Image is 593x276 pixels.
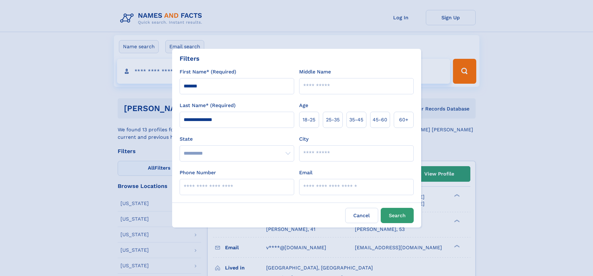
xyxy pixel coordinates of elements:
[180,169,216,176] label: Phone Number
[299,169,313,176] label: Email
[299,135,308,143] label: City
[303,116,315,124] span: 18‑25
[299,102,308,109] label: Age
[180,135,294,143] label: State
[381,208,414,223] button: Search
[373,116,387,124] span: 45‑60
[180,68,236,76] label: First Name* (Required)
[349,116,363,124] span: 35‑45
[180,54,200,63] div: Filters
[326,116,340,124] span: 25‑35
[299,68,331,76] label: Middle Name
[399,116,408,124] span: 60+
[180,102,236,109] label: Last Name* (Required)
[345,208,378,223] label: Cancel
